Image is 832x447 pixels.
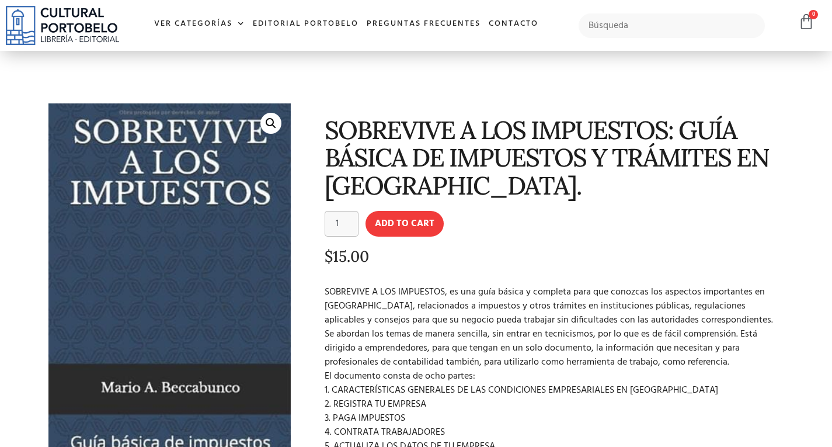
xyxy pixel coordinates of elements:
[325,247,369,266] bdi: 15.00
[485,12,542,37] a: Contacto
[150,12,249,37] a: Ver Categorías
[249,12,363,37] a: Editorial Portobelo
[325,211,358,237] input: Product quantity
[260,113,281,134] a: 🔍
[798,13,814,30] a: 0
[579,13,765,38] input: Búsqueda
[325,247,333,266] span: $
[363,12,485,37] a: Preguntas frecuentes
[365,211,444,237] button: Add to cart
[325,116,781,199] h1: SOBREVIVE A LOS IMPUESTOS: GUÍA BÁSICA DE IMPUESTOS Y TRÁMITES EN [GEOGRAPHIC_DATA].
[809,10,818,19] span: 0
